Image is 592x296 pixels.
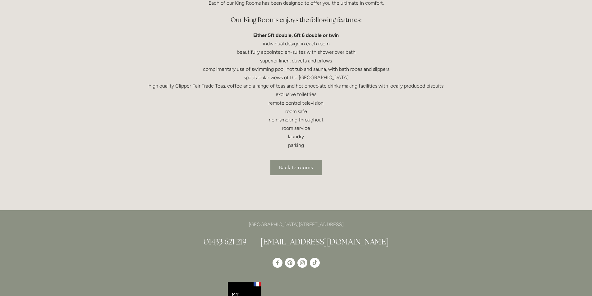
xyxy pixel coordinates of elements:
[253,32,339,38] strong: Either 5ft double, 6ft 6 double or twin
[260,237,389,247] a: [EMAIL_ADDRESS][DOMAIN_NAME]
[273,258,282,268] a: Losehill House Hotel & Spa
[297,258,307,268] a: Instagram
[270,160,322,175] a: Back to rooms
[285,258,295,268] a: Pinterest
[310,258,320,268] a: TikTok
[148,220,445,229] p: [GEOGRAPHIC_DATA][STREET_ADDRESS]
[204,237,246,247] a: 01433 621 219
[148,14,445,26] h3: Our King Rooms enjoys the following features:
[148,31,445,149] p: individual design in each room beautifully appointed en-suites with shower over bath superior lin...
